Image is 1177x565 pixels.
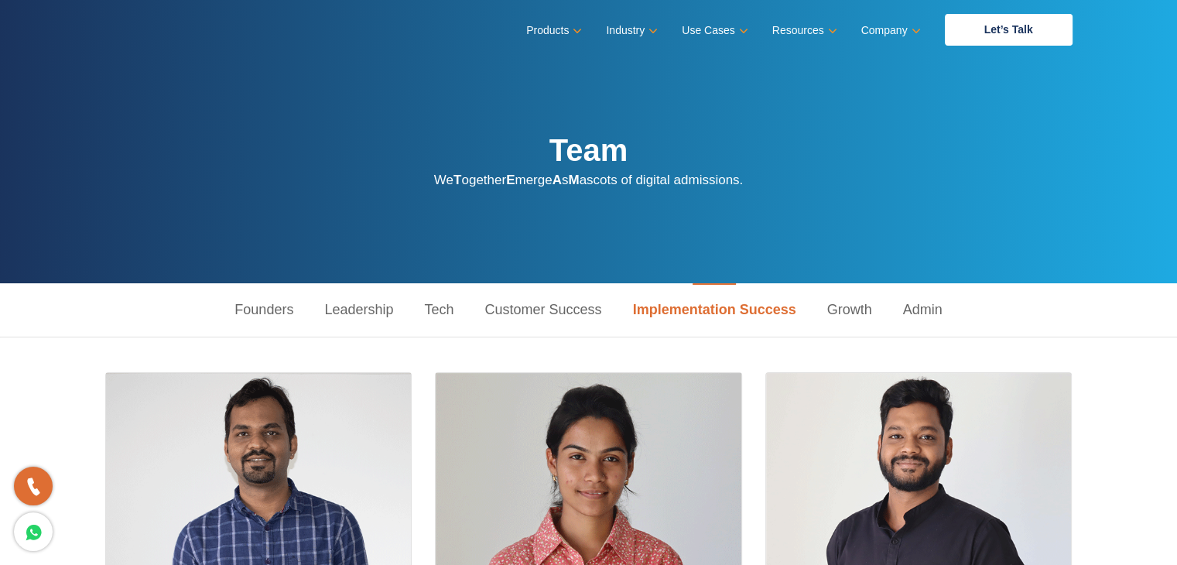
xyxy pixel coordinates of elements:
[434,169,743,191] p: We ogether merge s ascots of digital admissions.
[568,173,579,187] strong: M
[606,19,655,42] a: Industry
[553,173,562,187] strong: A
[453,173,461,187] strong: T
[682,19,744,42] a: Use Cases
[409,283,469,337] a: Tech
[549,133,628,167] strong: Team
[812,283,888,337] a: Growth
[618,283,812,337] a: Implementation Success
[219,283,309,337] a: Founders
[506,173,515,187] strong: E
[469,283,617,337] a: Customer Success
[945,14,1073,46] a: Let’s Talk
[861,19,918,42] a: Company
[309,283,409,337] a: Leadership
[772,19,834,42] a: Resources
[888,283,958,337] a: Admin
[526,19,579,42] a: Products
